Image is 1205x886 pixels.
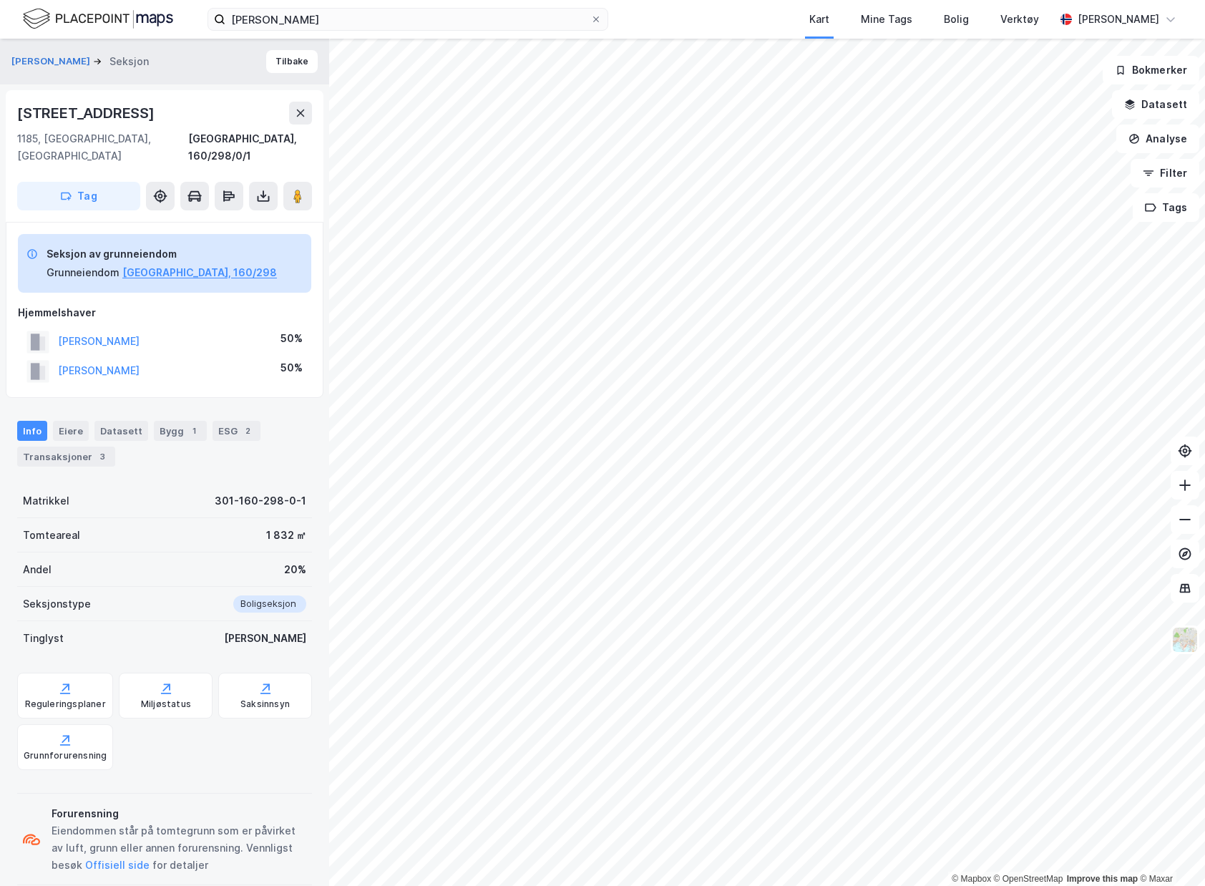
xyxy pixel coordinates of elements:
[23,595,91,613] div: Seksjonstype
[47,264,119,281] div: Grunneiendom
[23,630,64,647] div: Tinglyst
[23,6,173,31] img: logo.f888ab2527a4732fd821a326f86c7f29.svg
[47,245,277,263] div: Seksjon av grunneiendom
[11,54,93,69] button: [PERSON_NAME]
[24,750,107,761] div: Grunnforurensning
[95,449,109,464] div: 3
[1067,874,1138,884] a: Improve this map
[1103,56,1199,84] button: Bokmerker
[109,53,149,70] div: Seksjon
[994,874,1063,884] a: OpenStreetMap
[1133,193,1199,222] button: Tags
[94,421,148,441] div: Datasett
[266,50,318,73] button: Tilbake
[215,492,306,510] div: 301-160-298-0-1
[1171,626,1199,653] img: Z
[944,11,969,28] div: Bolig
[1133,817,1205,886] iframe: Chat Widget
[952,874,991,884] a: Mapbox
[17,130,188,165] div: 1185, [GEOGRAPHIC_DATA], [GEOGRAPHIC_DATA]
[187,424,201,438] div: 1
[1133,817,1205,886] div: Kontrollprogram for chat
[52,805,306,822] div: Forurensning
[280,359,303,376] div: 50%
[861,11,912,28] div: Mine Tags
[1112,90,1199,119] button: Datasett
[17,102,157,125] div: [STREET_ADDRESS]
[284,561,306,578] div: 20%
[53,421,89,441] div: Eiere
[154,421,207,441] div: Bygg
[1000,11,1039,28] div: Verktøy
[17,421,47,441] div: Info
[1116,125,1199,153] button: Analyse
[809,11,829,28] div: Kart
[213,421,260,441] div: ESG
[17,447,115,467] div: Transaksjoner
[266,527,306,544] div: 1 832 ㎡
[1078,11,1159,28] div: [PERSON_NAME]
[18,304,311,321] div: Hjemmelshaver
[240,424,255,438] div: 2
[122,264,277,281] button: [GEOGRAPHIC_DATA], 160/298
[23,492,69,510] div: Matrikkel
[225,9,590,30] input: Søk på adresse, matrikkel, gårdeiere, leietakere eller personer
[52,822,306,874] div: Eiendommen står på tomtegrunn som er påvirket av luft, grunn eller annen forurensning. Vennligst ...
[280,330,303,347] div: 50%
[17,182,140,210] button: Tag
[23,561,52,578] div: Andel
[188,130,312,165] div: [GEOGRAPHIC_DATA], 160/298/0/1
[240,698,290,710] div: Saksinnsyn
[141,698,191,710] div: Miljøstatus
[23,527,80,544] div: Tomteareal
[224,630,306,647] div: [PERSON_NAME]
[1131,159,1199,188] button: Filter
[25,698,106,710] div: Reguleringsplaner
